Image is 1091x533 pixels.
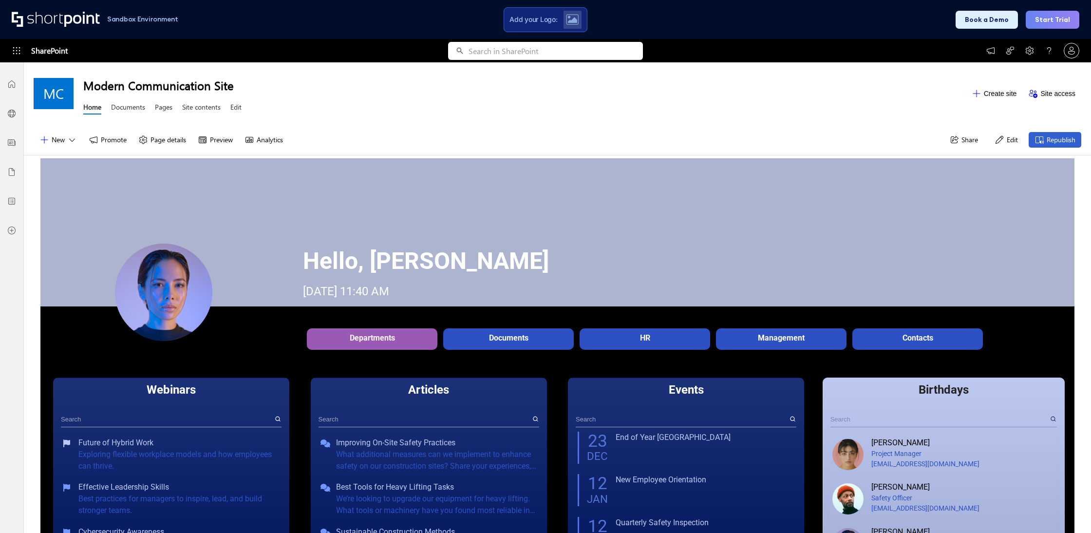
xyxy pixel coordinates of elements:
button: Book a Demo [956,11,1018,29]
button: Create site [966,86,1023,101]
span: Add your Logo: [509,15,557,24]
div: What additional measures can we implement to enhance safety on our construction sites? Share your... [336,449,537,472]
span: Birthdays [919,383,969,397]
div: Safety Officer [871,493,1055,503]
div: Best practices for managers to inspire, lead, and build stronger teams. [78,493,280,516]
button: Share [943,132,984,148]
div: Project Manager [871,449,1055,459]
div: Description [307,347,437,362]
input: Search [830,412,1049,427]
button: Start Trial [1026,11,1079,29]
div: [PERSON_NAME] [871,437,1055,449]
h1: Sandbox Environment [107,17,178,22]
div: Documents [446,333,571,343]
a: Documents [111,102,145,114]
div: HR [582,333,708,343]
div: [DATE] 11:40 AM [303,285,389,298]
iframe: Chat Widget [916,420,1091,533]
button: New [34,132,83,148]
span: SharePoint [31,39,68,62]
button: Page details [132,132,192,148]
span: Articles [408,383,449,397]
div: Best Tools for Heavy Lifting Tasks [336,481,537,493]
div: End of Year [GEOGRAPHIC_DATA] [616,432,794,443]
div: 23 [587,434,608,449]
div: JAN [587,494,608,504]
div: Improving On-Site Safety Practices [336,437,537,449]
span: MC [43,86,64,101]
div: [PERSON_NAME] [871,481,1055,493]
div: Description [443,347,574,362]
span: Webinars [147,383,196,397]
input: Search [61,412,273,427]
input: Search [576,412,788,427]
a: Site contents [182,102,221,114]
button: Republish [1029,132,1081,148]
div: DEC [587,451,608,461]
input: Search [319,412,531,427]
button: Site access [1022,86,1081,101]
input: Search in SharePoint [469,42,643,60]
div: Contacts [855,333,980,343]
div: [EMAIL_ADDRESS][DOMAIN_NAME] [871,459,1055,469]
button: Preview [192,132,239,148]
div: Effective Leadership Skills [78,481,280,493]
div: [EMAIL_ADDRESS][DOMAIN_NAME] [871,503,1055,514]
div: Management [718,333,844,343]
div: 12 [587,476,608,492]
div: Departments [309,333,435,343]
button: Promote [83,132,132,148]
div: Future of Hybrid Work [78,437,280,449]
img: Upload logo [566,14,579,25]
h1: Modern Communication Site [83,77,966,93]
span: Events [669,383,704,397]
strong: Hello, [PERSON_NAME] [303,247,549,275]
a: Pages [155,102,172,114]
a: Home [83,102,101,114]
div: Description [716,347,846,362]
button: Edit [989,132,1024,148]
div: Description [852,347,983,362]
div: We’re looking to upgrade our equipment for heavy lifting. What tools or machinery have you found ... [336,493,537,516]
div: Exploring flexible workplace models and how employees can thrive. [78,449,280,472]
a: Edit [230,102,242,114]
button: Analytics [239,132,289,148]
div: Description [580,347,710,362]
div: Quarterly Safety Inspection [616,517,794,529]
div: New Employee Orientation [616,474,794,486]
